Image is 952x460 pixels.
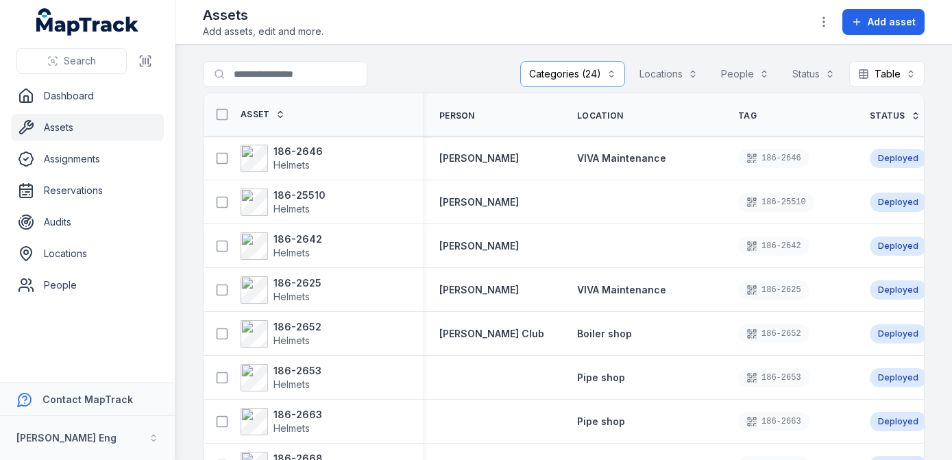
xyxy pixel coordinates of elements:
[577,372,625,383] span: Pipe shop
[870,280,927,300] div: Deployed
[870,110,905,121] span: Status
[577,152,666,165] a: VIVA Maintenance
[36,8,139,36] a: MapTrack
[577,415,625,428] a: Pipe shop
[868,15,916,29] span: Add asset
[738,412,809,431] div: 186-2663
[273,408,322,422] strong: 186-2663
[738,110,757,121] span: Tag
[520,61,625,87] button: Categories (24)
[241,109,270,120] span: Asset
[273,189,326,202] strong: 186-25510
[273,378,310,390] span: Helmets
[712,61,778,87] button: People
[870,149,927,168] div: Deployed
[42,394,133,405] strong: Contact MapTrack
[870,412,927,431] div: Deployed
[870,368,927,387] div: Deployed
[577,327,632,341] a: Boiler shop
[439,110,475,121] span: Person
[241,408,322,435] a: 186-2663Helmets
[16,432,117,444] strong: [PERSON_NAME] Eng
[577,415,625,427] span: Pipe shop
[273,422,310,434] span: Helmets
[577,371,625,385] a: Pipe shop
[783,61,844,87] button: Status
[11,82,164,110] a: Dashboard
[11,177,164,204] a: Reservations
[870,324,927,343] div: Deployed
[203,25,324,38] span: Add assets, edit and more.
[11,240,164,267] a: Locations
[273,320,321,334] strong: 186-2652
[631,61,707,87] button: Locations
[738,280,809,300] div: 186-2625
[439,327,544,341] a: [PERSON_NAME] Club
[577,328,632,339] span: Boiler shop
[273,335,310,346] span: Helmets
[241,232,322,260] a: 186-2642Helmets
[738,149,809,168] div: 186-2646
[842,9,925,35] button: Add asset
[241,320,321,348] a: 186-2652Helmets
[738,237,809,256] div: 186-2642
[203,5,324,25] h2: Assets
[11,271,164,299] a: People
[439,283,519,297] a: [PERSON_NAME]
[241,189,326,216] a: 186-25510Helmets
[11,145,164,173] a: Assignments
[273,276,321,290] strong: 186-2625
[738,368,809,387] div: 186-2653
[16,48,127,74] button: Search
[241,276,321,304] a: 186-2625Helmets
[241,145,323,172] a: 186-2646Helmets
[273,145,323,158] strong: 186-2646
[273,232,322,246] strong: 186-2642
[870,193,927,212] div: Deployed
[273,247,310,258] span: Helmets
[738,193,814,212] div: 186-25510
[241,109,285,120] a: Asset
[849,61,925,87] button: Table
[439,195,519,209] a: [PERSON_NAME]
[870,237,927,256] div: Deployed
[273,291,310,302] span: Helmets
[273,364,321,378] strong: 186-2653
[11,208,164,236] a: Audits
[439,152,519,165] a: [PERSON_NAME]
[577,283,666,297] a: VIVA Maintenance
[577,152,666,164] span: VIVA Maintenance
[738,324,809,343] div: 186-2652
[577,110,623,121] span: Location
[577,284,666,295] span: VIVA Maintenance
[439,239,519,253] a: [PERSON_NAME]
[241,364,321,391] a: 186-2653Helmets
[64,54,96,68] span: Search
[273,159,310,171] span: Helmets
[273,203,310,215] span: Helmets
[870,110,920,121] a: Status
[11,114,164,141] a: Assets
